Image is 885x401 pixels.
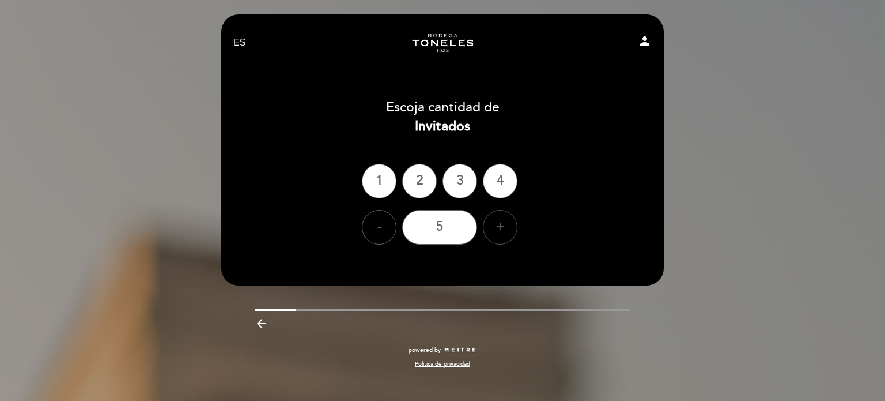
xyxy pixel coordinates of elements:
button: person [638,34,652,52]
i: arrow_backward [255,317,268,331]
img: MEITRE [444,347,476,353]
b: Invitados [415,118,470,134]
i: person [638,34,652,48]
div: 4 [483,164,517,198]
div: Escoja cantidad de [221,98,664,136]
div: 2 [402,164,437,198]
div: 3 [442,164,477,198]
span: powered by [409,346,441,354]
a: Turismo Bodega Los Toneles [370,27,515,59]
div: 5 [402,210,477,245]
div: + [483,210,517,245]
div: - [362,210,396,245]
div: 1 [362,164,396,198]
a: Política de privacidad [415,360,470,368]
a: powered by [409,346,476,354]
